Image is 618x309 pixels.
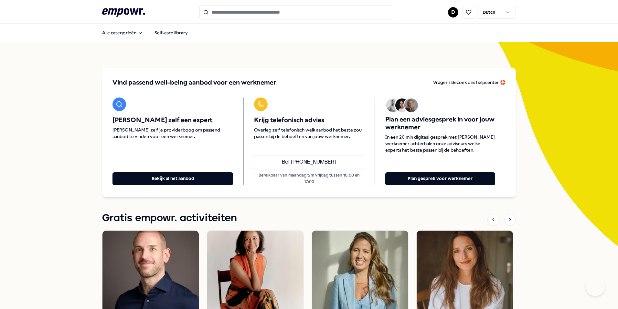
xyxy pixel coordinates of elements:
[102,210,237,226] h1: Gratis empowr. activiteiten
[254,116,364,124] span: Krijg telefonisch advies
[395,98,409,112] img: Avatar
[385,116,495,131] span: Plan een adviesgesprek in voor jouw werknemer
[386,98,400,112] img: Avatar
[112,127,233,140] span: [PERSON_NAME] zelf je providerboog om passend aanbod te vinden voor een werknemer.
[97,26,148,39] button: Alle categorieën
[254,127,364,140] span: Overleg zelf telefonisch welk aanbod het beste zou passen bij de behoeften van jouw werknemer.
[586,277,605,296] iframe: Help Scout Beacon - Open
[385,172,495,185] button: Plan gesprek voor werknemer
[433,80,506,85] span: Vragen? Bezoek ons helpcenter 🛟
[112,116,233,124] span: [PERSON_NAME] zelf een expert
[448,7,458,17] button: D
[199,5,393,19] input: Search for products, categories or subcategories
[112,78,276,87] span: Vind passend well-being aanbod voor een werknemer
[433,78,506,87] a: Vragen? Bezoek ons helpcenter 🛟
[254,155,364,169] a: Bel [PHONE_NUMBER]
[254,172,364,185] p: Bereikbaar van maandag t/m vrijdag tussen 10:00 en 17:00
[404,98,418,112] img: Avatar
[149,26,193,39] a: Self-care library
[97,26,193,39] nav: Main
[112,172,233,185] button: Bekijk al het aanbod
[385,134,495,153] span: In een 20 min digitaal gesprek met [PERSON_NAME] werknemer achterhalen onze adviseurs welke exper...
